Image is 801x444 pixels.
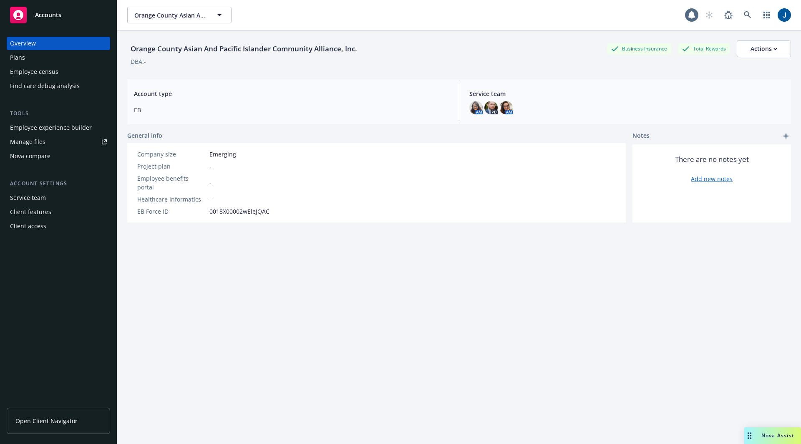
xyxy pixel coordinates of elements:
div: Plans [10,51,25,64]
div: Orange County Asian And Pacific Islander Community Alliance, Inc. [127,43,360,54]
div: Employee census [10,65,58,78]
a: add [781,131,791,141]
a: Client access [7,219,110,233]
div: Nova compare [10,149,50,163]
a: Find care debug analysis [7,79,110,93]
div: Business Insurance [607,43,671,54]
div: Service team [10,191,46,204]
div: DBA: - [131,57,146,66]
div: Healthcare Informatics [137,195,206,204]
span: General info [127,131,162,140]
div: Company size [137,150,206,159]
span: Orange County Asian And Pacific Islander Community Alliance, Inc. [134,11,207,20]
button: Nova Assist [744,427,801,444]
span: EB [134,106,449,114]
div: Manage files [10,135,45,149]
span: - [209,162,212,171]
div: Drag to move [744,427,755,444]
div: Project plan [137,162,206,171]
span: Emerging [209,150,236,159]
a: Employee experience builder [7,121,110,134]
a: Overview [7,37,110,50]
img: photo [778,8,791,22]
div: EB Force ID [137,207,206,216]
span: Accounts [35,12,61,18]
a: Manage files [7,135,110,149]
div: Employee benefits portal [137,174,206,192]
div: Client access [10,219,46,233]
div: Find care debug analysis [10,79,80,93]
a: Accounts [7,3,110,27]
span: Open Client Navigator [15,416,78,425]
span: There are no notes yet [675,154,749,164]
span: - [209,195,212,204]
a: Employee census [7,65,110,78]
a: Report a Bug [720,7,737,23]
a: Service team [7,191,110,204]
a: Switch app [758,7,775,23]
button: Actions [737,40,791,57]
span: Account type [134,89,449,98]
span: Nova Assist [761,432,794,439]
div: Actions [751,41,777,57]
span: - [209,179,212,187]
div: Tools [7,109,110,118]
div: Overview [10,37,36,50]
button: Orange County Asian And Pacific Islander Community Alliance, Inc. [127,7,232,23]
a: Nova compare [7,149,110,163]
a: Start snowing [701,7,718,23]
img: photo [499,101,513,114]
div: Total Rewards [678,43,730,54]
span: Notes [632,131,650,141]
a: Search [739,7,756,23]
img: photo [469,101,483,114]
a: Client features [7,205,110,219]
div: Account settings [7,179,110,188]
div: Client features [10,205,51,219]
span: 0018X00002wElejQAC [209,207,270,216]
a: Plans [7,51,110,64]
span: Service team [469,89,784,98]
a: Add new notes [691,174,733,183]
div: Employee experience builder [10,121,92,134]
img: photo [484,101,498,114]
